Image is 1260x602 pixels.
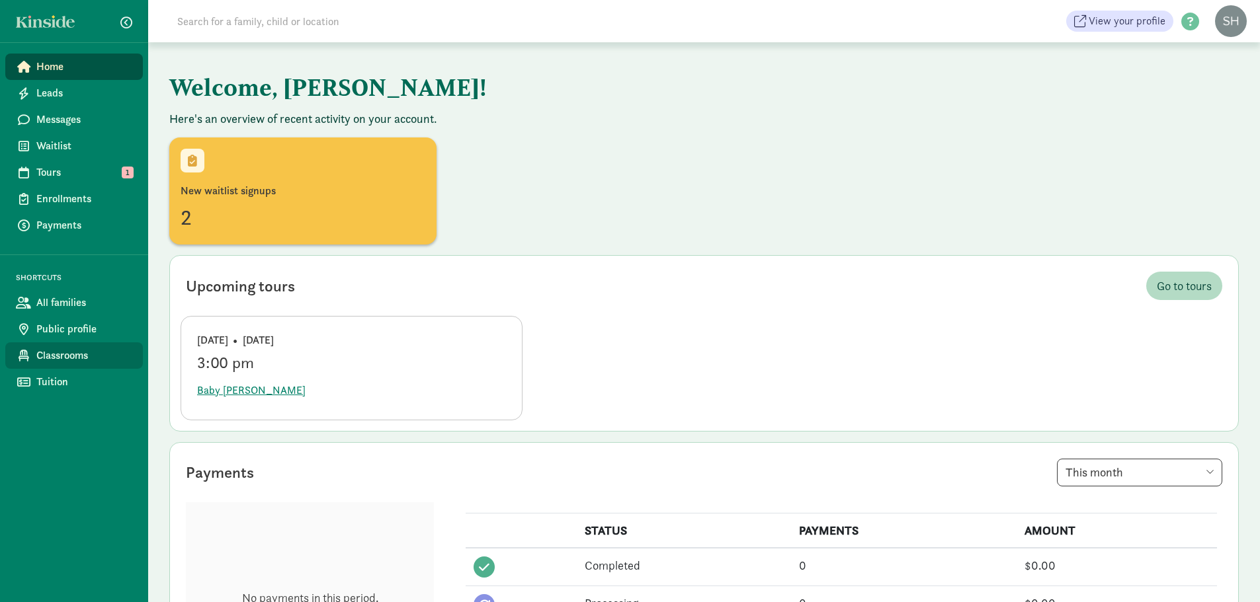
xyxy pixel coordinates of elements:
span: Messages [36,112,132,128]
span: Baby [PERSON_NAME] [197,383,306,398]
th: AMOUNT [1017,513,1217,548]
div: Payments [186,461,254,484]
th: PAYMENTS [791,513,1017,548]
span: All families [36,295,132,311]
a: Tuition [5,369,143,395]
a: View your profile [1066,11,1173,32]
span: Tuition [36,374,132,390]
a: Home [5,54,143,80]
span: Leads [36,85,132,101]
span: Tours [36,165,132,180]
input: Search for a family, child or location [169,8,540,34]
iframe: Chat Widget [1194,539,1260,602]
span: Public profile [36,321,132,337]
span: Go to tours [1157,277,1212,295]
div: 3:00 pm [197,354,506,372]
span: Waitlist [36,138,132,154]
a: Payments [5,212,143,239]
span: Classrooms [36,348,132,363]
a: Go to tours [1146,272,1222,300]
a: Messages [5,106,143,133]
a: Enrollments [5,186,143,212]
span: Home [36,59,132,75]
span: Payments [36,217,132,233]
div: [DATE] • [DATE] [197,332,506,348]
th: STATUS [577,513,791,548]
a: Leads [5,80,143,106]
span: Enrollments [36,191,132,207]
span: 1 [122,167,134,178]
div: 0 [799,556,1009,574]
a: Waitlist [5,133,143,159]
a: Public profile [5,316,143,342]
div: 2 [181,202,425,233]
div: New waitlist signups [181,183,425,199]
button: Baby [PERSON_NAME] [197,377,306,404]
a: All families [5,289,143,316]
a: New waitlist signups2 [169,137,437,245]
div: $0.00 [1025,556,1209,574]
a: Tours 1 [5,159,143,186]
h1: Welcome, [PERSON_NAME]! [169,63,824,111]
div: Upcoming tours [186,274,295,298]
p: Here's an overview of recent activity on your account. [169,111,1239,127]
div: Completed [585,556,783,574]
span: View your profile [1089,13,1165,29]
a: Classrooms [5,342,143,369]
